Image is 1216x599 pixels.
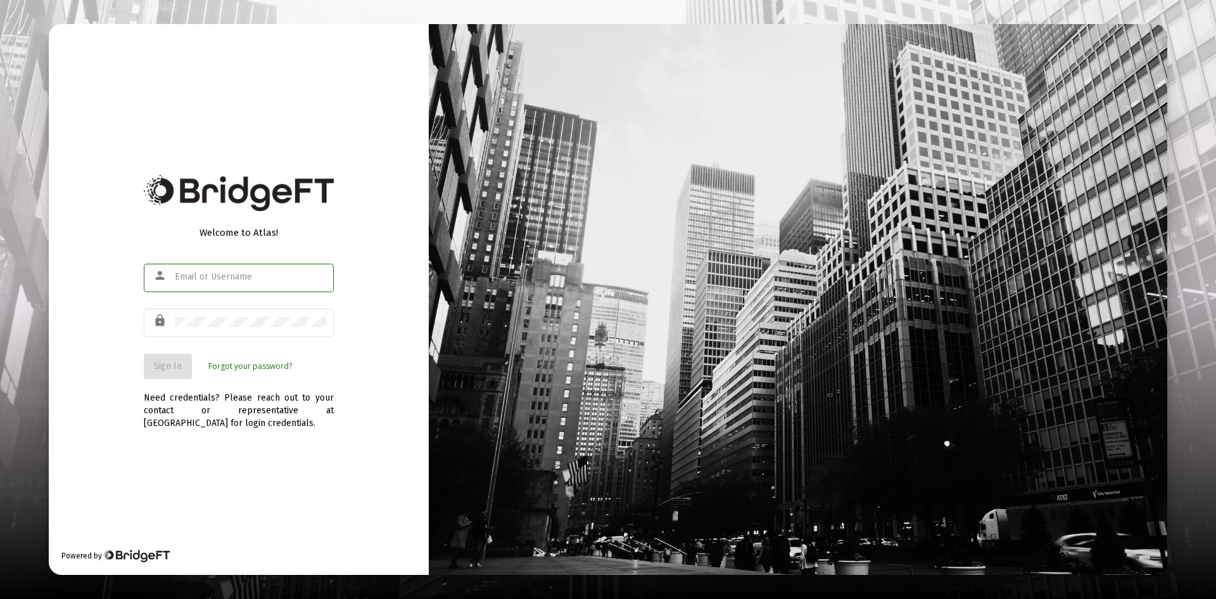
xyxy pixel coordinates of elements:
[103,550,170,562] img: Bridge Financial Technology Logo
[144,354,192,379] button: Sign In
[153,268,168,283] mat-icon: person
[144,379,334,430] div: Need credentials? Please reach out to your contact or representative at [GEOGRAPHIC_DATA] for log...
[208,360,292,373] a: Forgot your password?
[61,550,170,562] div: Powered by
[154,361,182,371] span: Sign In
[153,313,168,328] mat-icon: lock
[175,272,327,282] input: Email or Username
[144,175,334,211] img: Bridge Financial Technology Logo
[144,226,334,239] div: Welcome to Atlas!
